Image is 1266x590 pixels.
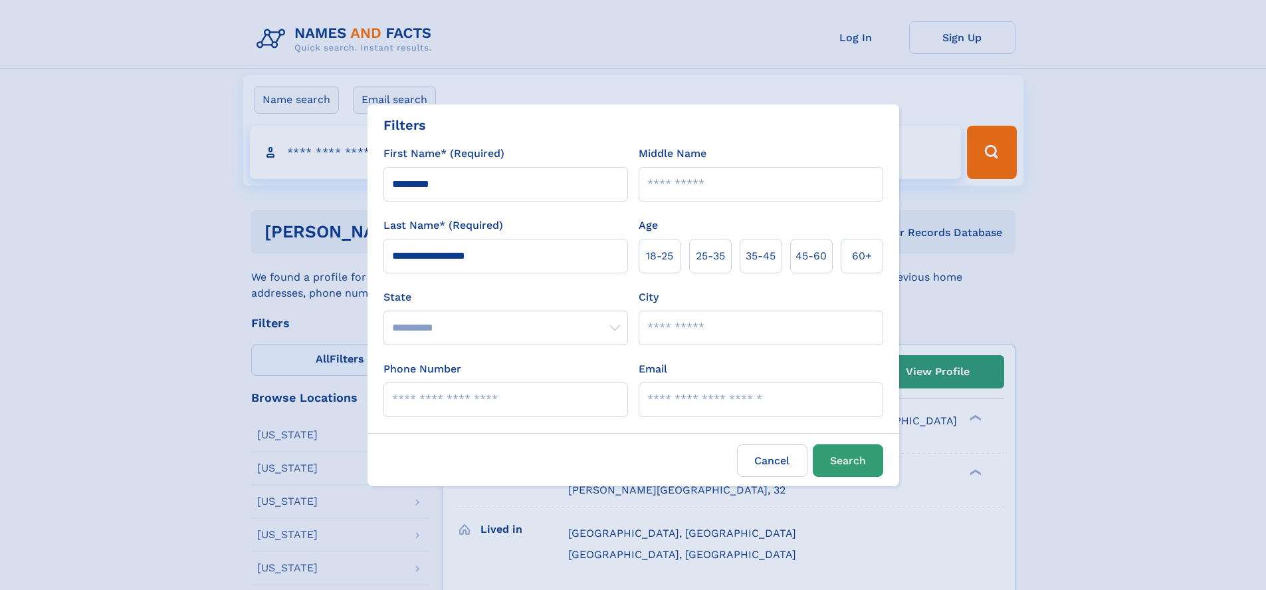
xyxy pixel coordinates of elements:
[639,289,659,305] label: City
[383,146,504,162] label: First Name* (Required)
[383,218,503,233] label: Last Name* (Required)
[813,444,883,477] button: Search
[639,218,658,233] label: Age
[383,115,426,135] div: Filters
[737,444,807,477] label: Cancel
[852,248,872,264] span: 60+
[383,289,628,305] label: State
[383,361,461,377] label: Phone Number
[746,248,776,264] span: 35‑45
[795,248,827,264] span: 45‑60
[696,248,725,264] span: 25‑35
[639,361,667,377] label: Email
[646,248,673,264] span: 18‑25
[639,146,706,162] label: Middle Name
